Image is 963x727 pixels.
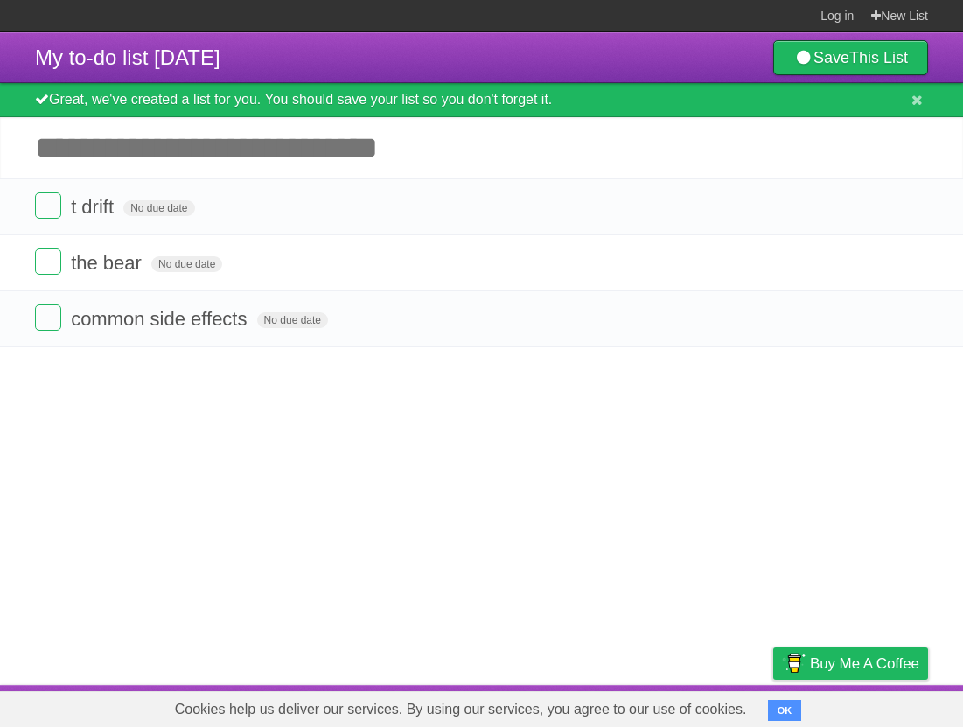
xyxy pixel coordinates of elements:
[849,49,908,66] b: This List
[71,308,251,330] span: common side effects
[541,689,577,723] a: About
[691,689,729,723] a: Terms
[598,689,669,723] a: Developers
[123,200,194,216] span: No due date
[71,252,146,274] span: the bear
[35,304,61,331] label: Done
[810,648,919,679] span: Buy me a coffee
[157,692,764,727] span: Cookies help us deliver our services. By using our services, you agree to our use of cookies.
[773,647,928,680] a: Buy me a coffee
[768,700,802,721] button: OK
[750,689,796,723] a: Privacy
[71,196,118,218] span: t drift
[818,689,928,723] a: Suggest a feature
[35,192,61,219] label: Done
[773,40,928,75] a: SaveThis List
[257,312,328,328] span: No due date
[35,45,220,69] span: My to-do list [DATE]
[782,648,806,678] img: Buy me a coffee
[35,248,61,275] label: Done
[151,256,222,272] span: No due date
